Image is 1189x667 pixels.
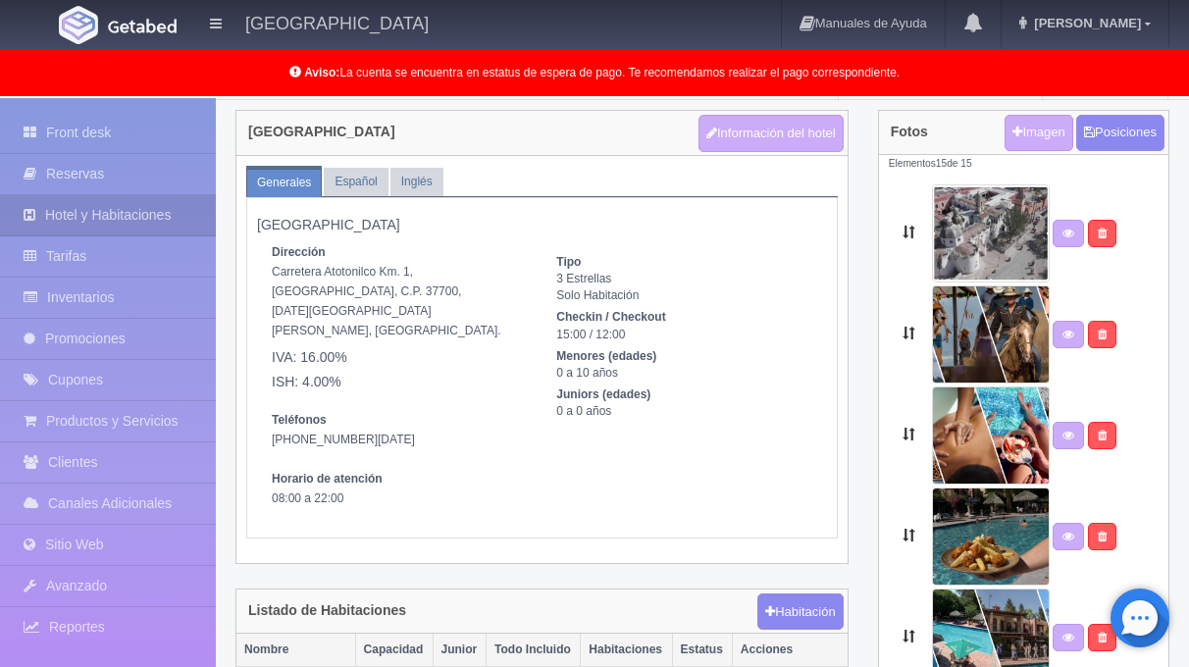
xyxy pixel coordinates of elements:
strong: Dirección [272,245,326,259]
th: Estatus [672,634,732,667]
th: Junior [433,634,487,667]
h4: [GEOGRAPHIC_DATA] [248,125,395,139]
strong: Teléfonos [272,413,327,427]
dt: Tipo [556,254,811,271]
button: Información del hotel [698,115,844,152]
th: Todo Incluido [487,634,581,667]
th: Capacidad [355,634,433,667]
img: 417_8353.png [932,487,1050,586]
a: Generales [246,169,322,197]
img: Getabed [59,6,98,44]
small: Elementos de 15 [889,158,972,169]
h5: ISH: 4.00% [272,375,527,389]
dd: 3 Estrellas Solo Habitación [556,271,811,304]
a: Español [324,168,388,196]
dd: 15:00 / 12:00 [556,327,811,343]
address: Carretera Atotonilco Km. 1, [GEOGRAPHIC_DATA], C.P. 37700, [DATE][GEOGRAPHIC_DATA][PERSON_NAME], ... [272,242,527,390]
a: Inglés [390,168,443,196]
b: Aviso: [304,66,339,79]
h5: [GEOGRAPHIC_DATA] [257,218,827,232]
img: 417_8350.png [932,386,1050,485]
th: Nombre [236,634,355,667]
h5: IVA: 16.00% [272,350,527,365]
dt: Juniors (edades) [556,386,811,403]
span: 15 [936,158,947,169]
img: Getabed [108,19,177,33]
h4: Fotos [891,125,928,139]
th: Acciones [732,634,847,667]
address: [PHONE_NUMBER][DATE] 08:00 a 22:00 [272,410,527,508]
h4: Listado de Habitaciones [248,603,406,618]
dd: 0 a 0 años [556,403,811,420]
dt: Checkin / Checkout [556,309,811,326]
img: 417_8363.png [932,184,1050,282]
th: Habitaciones [581,634,672,667]
img: 417_8349.png [932,285,1050,384]
h4: [GEOGRAPHIC_DATA] [245,10,429,34]
button: Posiciones [1076,115,1164,151]
dt: Menores (edades) [556,348,811,365]
button: Habitación [757,593,843,631]
span: [PERSON_NAME] [1029,16,1141,30]
a: Imagen [1005,115,1072,151]
strong: Horario de atención [272,472,383,486]
dd: 0 a 10 años [556,365,811,382]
